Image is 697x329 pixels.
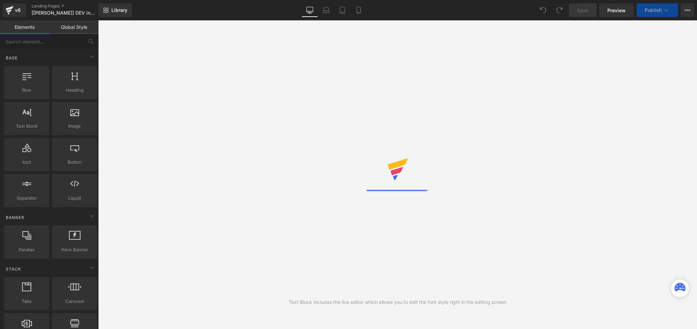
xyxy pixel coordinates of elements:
[6,123,47,130] span: Text Block
[553,3,566,17] button: Redo
[577,7,588,14] span: Save
[5,266,22,272] span: Stack
[599,3,634,17] a: Preview
[6,195,47,202] span: Separator
[54,87,95,94] span: Heading
[32,3,110,9] a: Landing Pages
[6,87,47,94] span: Row
[302,3,318,17] a: Desktop
[49,20,99,34] a: Global Style
[645,7,662,13] span: Publish
[3,3,26,17] a: v6
[99,3,132,17] a: New Library
[6,246,47,253] span: Parallax
[14,6,22,15] div: v6
[32,10,97,16] span: [[PERSON_NAME]] DEV ing [DATE]
[318,3,334,17] a: Laptop
[54,123,95,130] span: Image
[351,3,367,17] a: Mobile
[54,298,95,305] span: Carousel
[6,298,47,305] span: Tabs
[111,7,127,13] span: Library
[5,214,25,221] span: Banner
[334,3,351,17] a: Tablet
[289,298,506,306] div: Text Block includes the live editor which allows you to edit the font style right in the editing ...
[54,159,95,166] span: Button
[54,246,95,253] span: Hero Banner
[5,55,18,61] span: Base
[681,3,694,17] button: More
[607,7,626,14] span: Preview
[6,159,47,166] span: Icon
[536,3,550,17] button: Undo
[637,3,678,17] button: Publish
[54,195,95,202] span: Liquid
